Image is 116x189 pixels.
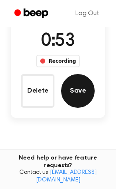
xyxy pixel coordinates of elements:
[36,55,80,67] div: Recording
[67,3,108,24] a: Log Out
[5,169,111,184] span: Contact us
[36,170,97,183] a: [EMAIL_ADDRESS][DOMAIN_NAME]
[21,74,54,108] button: Delete Audio Record
[8,5,56,22] a: Beep
[41,32,75,50] span: 0:53
[61,74,95,108] button: Save Audio Record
